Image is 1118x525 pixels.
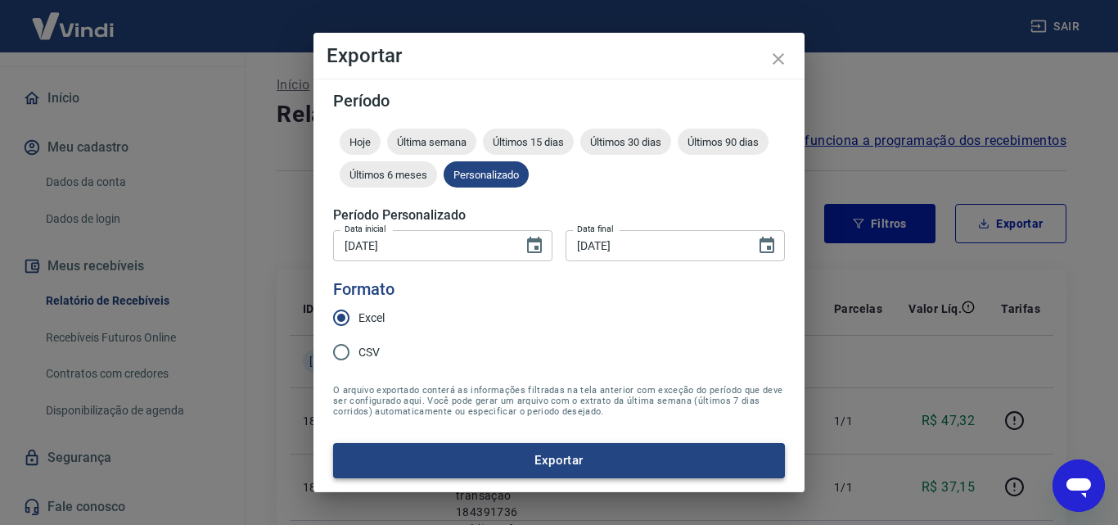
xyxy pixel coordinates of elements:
div: Últimos 15 dias [483,129,574,155]
div: Últimos 30 dias [580,129,671,155]
legend: Formato [333,278,394,301]
button: Choose date, selected date is 1 de nov de 2024 [518,229,551,262]
div: Hoje [340,129,381,155]
span: Personalizado [444,169,529,181]
span: O arquivo exportado conterá as informações filtradas na tela anterior com exceção do período que ... [333,385,785,417]
div: Personalizado [444,161,529,188]
span: Últimos 6 meses [340,169,437,181]
button: Exportar [333,443,785,477]
span: Hoje [340,136,381,148]
span: Últimos 30 dias [580,136,671,148]
span: Última semana [387,136,476,148]
div: Últimos 6 meses [340,161,437,188]
h5: Período Personalizado [333,207,785,224]
h5: Período [333,93,785,109]
button: close [759,39,798,79]
div: Última semana [387,129,476,155]
span: Últimos 15 dias [483,136,574,148]
label: Data final [577,223,614,235]
span: CSV [358,344,380,361]
span: Últimos 90 dias [678,136,769,148]
input: DD/MM/YYYY [333,230,512,260]
label: Data inicial [345,223,386,235]
span: Excel [358,310,385,327]
button: Choose date, selected date is 30 de nov de 2024 [751,229,783,262]
div: Últimos 90 dias [678,129,769,155]
input: DD/MM/YYYY [566,230,744,260]
iframe: Botão para abrir a janela de mensagens, conversa em andamento [1053,459,1105,512]
h4: Exportar [327,46,791,66]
